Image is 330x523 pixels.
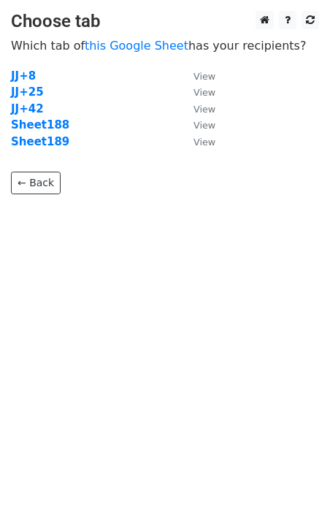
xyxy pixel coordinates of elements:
h3: Choose tab [11,11,319,32]
a: Sheet189 [11,135,69,148]
small: View [193,137,215,148]
a: View [179,118,215,131]
a: this Google Sheet [85,39,188,53]
a: JJ+8 [11,69,36,83]
p: Which tab of has your recipients? [11,38,319,53]
a: View [179,69,215,83]
a: View [179,85,215,99]
a: ← Back [11,172,61,194]
small: View [193,104,215,115]
a: Sheet188 [11,118,69,131]
small: View [193,71,215,82]
a: View [179,135,215,148]
small: View [193,120,215,131]
a: View [179,102,215,115]
a: JJ+25 [11,85,44,99]
a: JJ+42 [11,102,44,115]
small: View [193,87,215,98]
